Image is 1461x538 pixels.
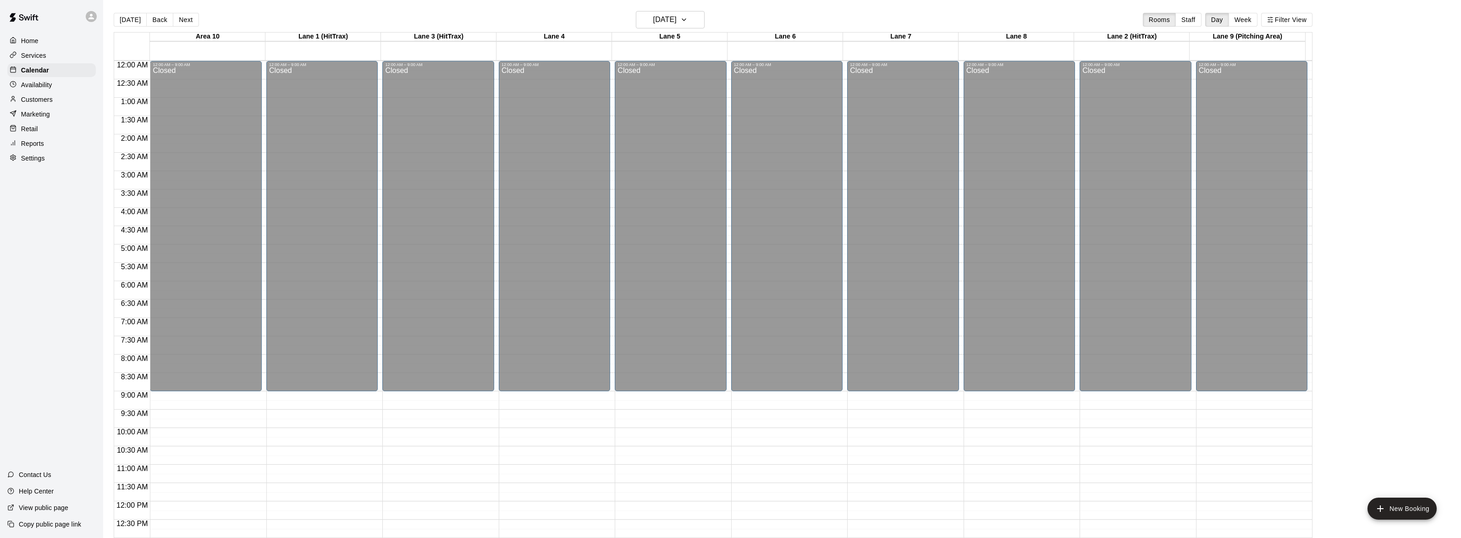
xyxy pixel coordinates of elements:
[21,110,50,119] p: Marketing
[119,134,150,142] span: 2:00 AM
[502,62,607,67] div: 12:00 AM – 9:00 AM
[7,107,96,121] a: Marketing
[959,33,1074,41] div: Lane 8
[119,391,150,399] span: 9:00 AM
[1175,13,1202,27] button: Staff
[266,61,378,391] div: 12:00 AM – 9:00 AM: Closed
[850,67,956,394] div: Closed
[119,355,150,362] span: 8:00 AM
[119,281,150,289] span: 6:00 AM
[146,13,173,27] button: Back
[21,36,39,45] p: Home
[728,33,843,41] div: Lane 6
[173,13,198,27] button: Next
[966,67,1072,394] div: Closed
[734,67,840,394] div: Closed
[114,501,150,509] span: 12:00 PM
[21,80,52,89] p: Availability
[7,137,96,150] a: Reports
[119,171,150,179] span: 3:00 AM
[1082,62,1188,67] div: 12:00 AM – 9:00 AM
[119,318,150,326] span: 7:00 AM
[119,263,150,271] span: 5:30 AM
[1205,13,1229,27] button: Day
[1082,67,1188,394] div: Closed
[114,520,150,527] span: 12:30 PM
[617,62,723,67] div: 12:00 AM – 9:00 AM
[7,93,96,106] a: Customers
[119,208,150,216] span: 4:00 AM
[150,33,265,41] div: Area 10
[19,520,81,529] p: Copy public page link
[1196,61,1307,391] div: 12:00 AM – 9:00 AM: Closed
[964,61,1075,391] div: 12:00 AM – 9:00 AM: Closed
[21,66,49,75] p: Calendar
[734,62,840,67] div: 12:00 AM – 9:00 AM
[7,49,96,62] a: Services
[153,67,259,394] div: Closed
[119,244,150,252] span: 5:00 AM
[1074,33,1190,41] div: Lane 2 (HitTrax)
[7,122,96,136] a: Retail
[119,410,150,417] span: 9:30 AM
[119,336,150,344] span: 7:30 AM
[617,67,723,394] div: Closed
[615,61,726,391] div: 12:00 AM – 9:00 AM: Closed
[21,124,38,133] p: Retail
[19,487,54,496] p: Help Center
[1261,13,1312,27] button: Filter View
[119,373,150,381] span: 8:30 AM
[385,67,491,394] div: Closed
[1080,61,1191,391] div: 12:00 AM – 9:00 AM: Closed
[269,67,375,394] div: Closed
[1199,67,1305,394] div: Closed
[21,139,44,148] p: Reports
[636,11,705,28] button: [DATE]
[269,62,375,67] div: 12:00 AM – 9:00 AM
[847,61,959,391] div: 12:00 AM – 9:00 AM: Closed
[119,226,150,234] span: 4:30 AM
[653,13,677,26] h6: [DATE]
[21,51,46,60] p: Services
[966,62,1072,67] div: 12:00 AM – 9:00 AM
[502,67,607,394] div: Closed
[153,62,259,67] div: 12:00 AM – 9:00 AM
[7,34,96,48] a: Home
[150,61,261,391] div: 12:00 AM – 9:00 AM: Closed
[731,61,843,391] div: 12:00 AM – 9:00 AM: Closed
[382,61,494,391] div: 12:00 AM – 9:00 AM: Closed
[119,153,150,161] span: 2:30 AM
[21,95,53,104] p: Customers
[7,63,96,77] a: Calendar
[496,33,612,41] div: Lane 4
[119,98,150,105] span: 1:00 AM
[115,428,150,436] span: 10:00 AM
[381,33,496,41] div: Lane 3 (HitTrax)
[114,13,147,27] button: [DATE]
[119,189,150,197] span: 3:30 AM
[385,62,491,67] div: 12:00 AM – 9:00 AM
[115,61,150,69] span: 12:00 AM
[499,61,610,391] div: 12:00 AM – 9:00 AM: Closed
[115,483,150,491] span: 11:30 AM
[115,79,150,87] span: 12:30 AM
[850,62,956,67] div: 12:00 AM – 9:00 AM
[1190,33,1305,41] div: Lane 9 (Pitching Area)
[7,78,96,92] a: Availability
[119,300,150,307] span: 6:30 AM
[115,465,150,472] span: 11:00 AM
[843,33,959,41] div: Lane 7
[1143,13,1176,27] button: Rooms
[115,446,150,454] span: 10:30 AM
[1199,62,1305,67] div: 12:00 AM – 9:00 AM
[19,470,51,479] p: Contact Us
[7,151,96,165] a: Settings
